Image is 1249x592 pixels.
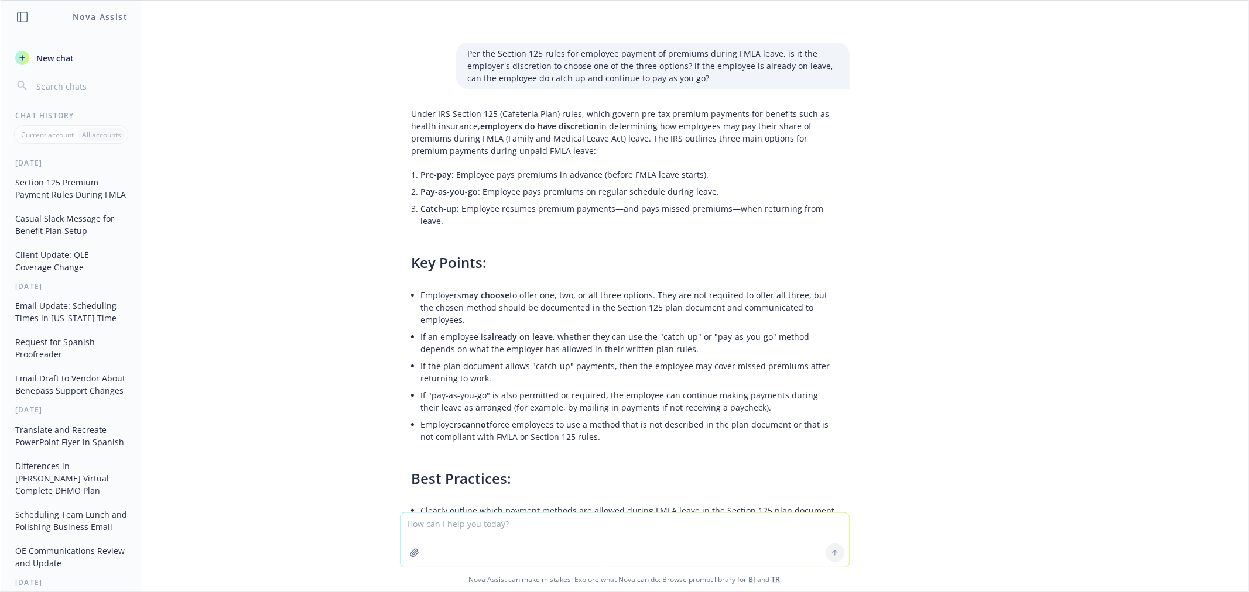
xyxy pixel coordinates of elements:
[11,296,132,328] button: Email Update: Scheduling Times in [US_STATE] Time
[21,130,74,140] p: Current account
[11,420,132,452] button: Translate and Recreate PowerPoint Flyer in Spanish
[82,130,121,140] p: All accounts
[1,158,141,168] div: [DATE]
[468,47,838,84] p: Per the Section 125 rules for employee payment of premiums during FMLA leave, is it the employer'...
[73,11,128,23] h1: Nova Assist
[421,203,457,214] span: Catch-up
[421,357,838,387] li: If the plan document allows "catch-up" payments, then the employee may cover missed premiums afte...
[412,469,838,488] h3: Best Practices:
[421,169,452,180] span: Pre-pay
[1,405,141,415] div: [DATE]
[412,108,838,157] p: Under IRS Section 125 (Cafeteria Plan) rules, which govern pre-tax premium payments for benefits ...
[772,574,781,584] a: TR
[11,505,132,536] button: Scheduling Team Lunch and Polishing Business Email
[11,456,132,500] button: Differences in [PERSON_NAME] Virtual Complete DHMO Plan
[421,200,838,229] li: : Employee resumes premium payments—and pays missed premiums—when returning from leave.
[11,173,132,204] button: Section 125 Premium Payment Rules During FMLA
[421,416,838,445] li: Employers force employees to use a method that is not described in the plan document or that is n...
[1,281,141,291] div: [DATE]
[421,387,838,416] li: If "pay-as-you-go" is also permitted or required, the employee can continue making payments durin...
[34,52,74,64] span: New chat
[1,111,141,121] div: Chat History
[421,287,838,328] li: Employers to offer one, two, or all three options. They are not required to offer all three, but ...
[421,328,838,357] li: If an employee is , whether they can use the "catch-up" or "pay-as-you-go" method depends on what...
[11,369,132,400] button: Email Draft to Vendor About Benepass Support Changes
[11,541,132,573] button: OE Communications Review and Update
[11,47,132,68] button: New chat
[11,332,132,364] button: Request for Spanish Proofreader
[749,574,756,584] a: BI
[462,419,490,430] span: cannot
[421,166,838,183] li: : Employee pays premiums in advance (before FMLA leave starts).
[488,331,553,342] span: already on leave
[481,121,600,132] span: employers do have discretion
[1,577,141,587] div: [DATE]
[34,78,127,94] input: Search chats
[462,290,510,301] span: may choose
[421,183,838,200] li: : Employee pays premiums on regular schedule during leave.
[421,186,478,197] span: Pay-as-you-go
[5,567,1244,591] span: Nova Assist can make mistakes. Explore what Nova can do: Browse prompt library for and
[11,209,132,240] button: Casual Slack Message for Benefit Plan Setup
[11,245,132,277] button: Client Update: QLE Coverage Change
[412,253,838,273] h3: Key Points:
[421,502,838,519] li: Clearly outline which payment methods are allowed during FMLA leave in the Section 125 plan docum...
